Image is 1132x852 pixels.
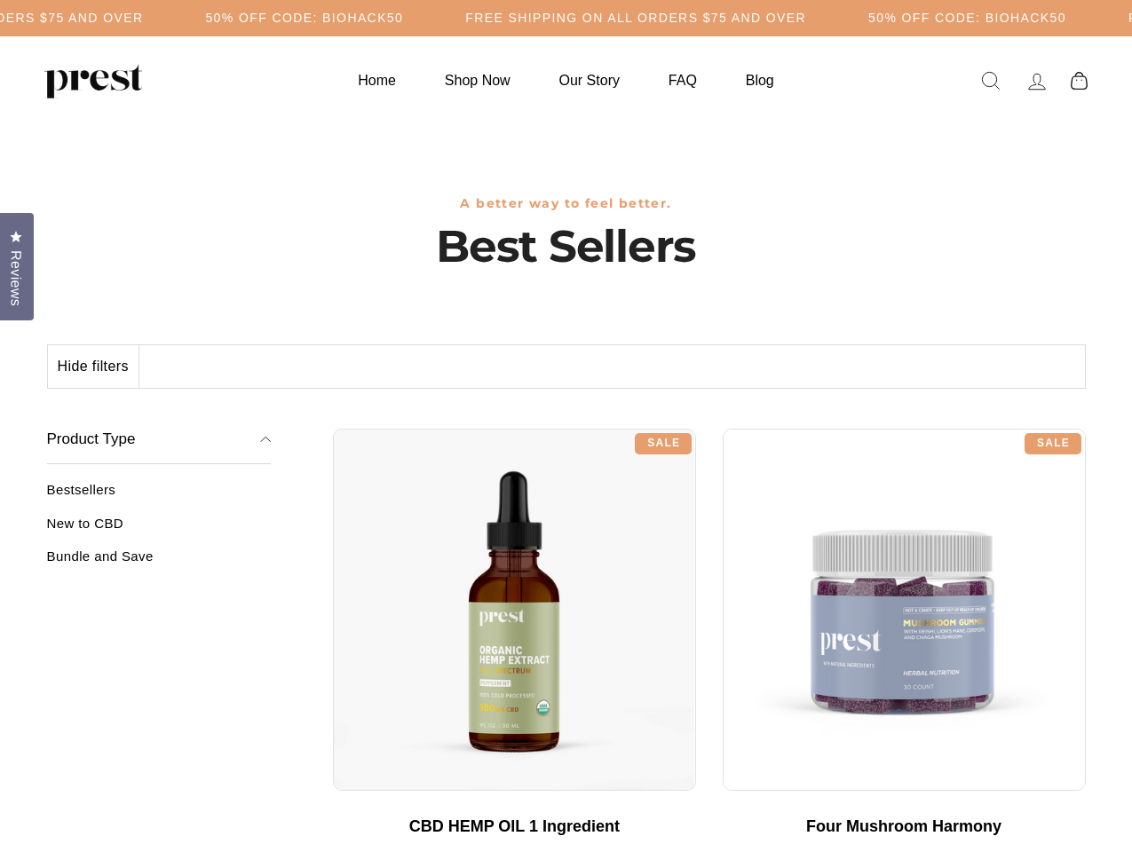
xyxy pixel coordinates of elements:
[537,63,642,98] a: Our Story
[1025,433,1081,454] div: Sale
[351,817,678,837] div: CBD HEMP OIL 1 Ingredient
[635,433,692,454] div: Sale
[423,63,533,98] a: Shop Now
[47,415,272,465] button: Product Type
[47,516,272,545] a: New to CBD
[336,63,418,98] a: Home
[47,548,272,578] a: Bundle and Save
[465,11,806,26] h5: Free Shipping on all orders $75 and over
[646,63,719,98] a: FAQ
[47,196,1086,211] h3: A better way to feel better.
[47,482,272,511] a: Bestsellers
[4,250,28,306] span: Reviews
[47,220,1086,273] h1: Best Sellers
[868,11,1066,26] h5: 50% OFF CODE: BIOHACK50
[724,63,796,98] a: Blog
[48,345,139,388] button: Hide filters
[205,11,403,26] h5: 50% OFF CODE: BIOHACK50
[740,817,1068,837] div: Four Mushroom Harmony
[44,63,142,99] img: PREST ORGANICS
[336,63,796,98] ul: Primary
